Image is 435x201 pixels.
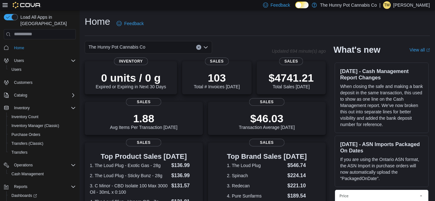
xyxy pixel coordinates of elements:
[90,172,169,179] dt: 2. The Loud Plug - Sticky Bunz - 28g
[90,183,169,195] dt: 3. C Minor - CBD Isolate 100 Max 3000 Oil - 30mL x 0:100
[384,1,389,9] span: TM
[393,1,430,9] p: [PERSON_NAME]
[1,161,78,170] button: Operations
[295,2,309,8] input: Dark Mode
[1,56,78,65] button: Users
[9,66,24,73] a: Users
[126,98,161,106] span: Sales
[11,44,27,52] a: Home
[14,93,27,98] span: Catalog
[90,162,169,169] dt: 1. The Loud Plug - Exotic Gas - 28g
[272,49,326,54] p: Updated 694 minute(s) ago
[1,91,78,100] button: Catalog
[11,91,30,99] button: Catalog
[114,17,146,30] a: Feedback
[205,57,229,65] span: Sales
[9,113,76,121] span: Inventory Count
[126,139,161,146] span: Sales
[89,43,145,51] span: The Hunny Pot Cannabis Co
[426,48,430,52] svg: External link
[227,162,285,169] dt: 1. The Loud Plug
[6,112,78,121] button: Inventory Count
[249,98,284,106] span: Sales
[11,161,35,169] button: Operations
[6,121,78,130] button: Inventory Manager (Classic)
[11,57,76,64] span: Users
[1,43,78,52] button: Home
[11,91,76,99] span: Catalog
[110,112,177,125] p: 1.88
[6,170,78,178] button: Cash Management
[110,112,177,130] div: Avg Items Per Transaction [DATE]
[14,105,30,111] span: Inventory
[11,183,30,191] button: Reports
[11,79,35,86] a: Customers
[9,170,76,178] span: Cash Management
[11,141,43,146] span: Transfers (Classic)
[194,71,240,89] div: Total # Invoices [DATE]
[11,57,26,64] button: Users
[11,114,39,119] span: Inventory Count
[6,65,78,74] button: Users
[124,20,144,27] span: Feedback
[9,192,76,199] span: Dashboards
[171,162,198,169] dd: $136.99
[340,68,423,81] h3: [DATE] - Cash Management Report Changes
[96,71,166,89] div: Expired or Expiring in Next 30 Days
[383,1,391,9] div: Teah Merrington
[14,45,24,50] span: Home
[9,149,30,156] a: Transfers
[14,80,32,85] span: Customers
[11,150,27,155] span: Transfers
[11,104,76,112] span: Inventory
[11,44,76,52] span: Home
[9,170,46,178] a: Cash Management
[9,149,76,156] span: Transfers
[9,131,43,138] a: Purchase Orders
[227,193,285,199] dt: 4. Pure Sunfarms
[196,45,201,50] button: Clear input
[9,113,41,121] a: Inventory Count
[268,71,314,89] div: Total Sales [DATE]
[9,131,76,138] span: Purchase Orders
[333,45,380,55] h2: What's new
[11,78,76,86] span: Customers
[11,67,21,72] span: Users
[239,112,295,130] div: Transaction Average [DATE]
[1,182,78,191] button: Reports
[249,139,284,146] span: Sales
[96,71,166,84] p: 0 units / 0 g
[288,172,307,179] dd: $224.14
[320,1,377,9] p: The Hunny Pot Cannabis Co
[14,58,24,63] span: Users
[90,153,198,160] h3: Top Product Sales [DATE]
[11,193,37,198] span: Dashboards
[9,122,76,130] span: Inventory Manager (Classic)
[11,123,59,128] span: Inventory Manager (Classic)
[227,172,285,179] dt: 2. Spinach
[1,78,78,87] button: Customers
[11,171,44,177] span: Cash Management
[1,104,78,112] button: Inventory
[9,122,62,130] a: Inventory Manager (Classic)
[410,47,430,52] a: View allExternal link
[279,57,303,65] span: Sales
[340,141,423,154] h3: [DATE] - ASN Imports Packaged On Dates
[11,132,40,137] span: Purchase Orders
[11,183,76,191] span: Reports
[239,112,295,125] p: $46.03
[85,15,110,28] h1: Home
[9,192,39,199] a: Dashboards
[268,71,314,84] p: $4741.21
[288,192,307,200] dd: $189.54
[14,184,27,189] span: Reports
[340,156,423,182] p: If you are using the Ontario ASN format, the ASN Import in purchase orders will now automatically...
[203,45,208,50] button: Open list of options
[9,66,76,73] span: Users
[288,162,307,169] dd: $546.74
[6,191,78,200] a: Dashboards
[288,182,307,190] dd: $221.10
[227,183,285,189] dt: 3. Redecan
[18,14,76,27] span: Load All Apps in [GEOGRAPHIC_DATA]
